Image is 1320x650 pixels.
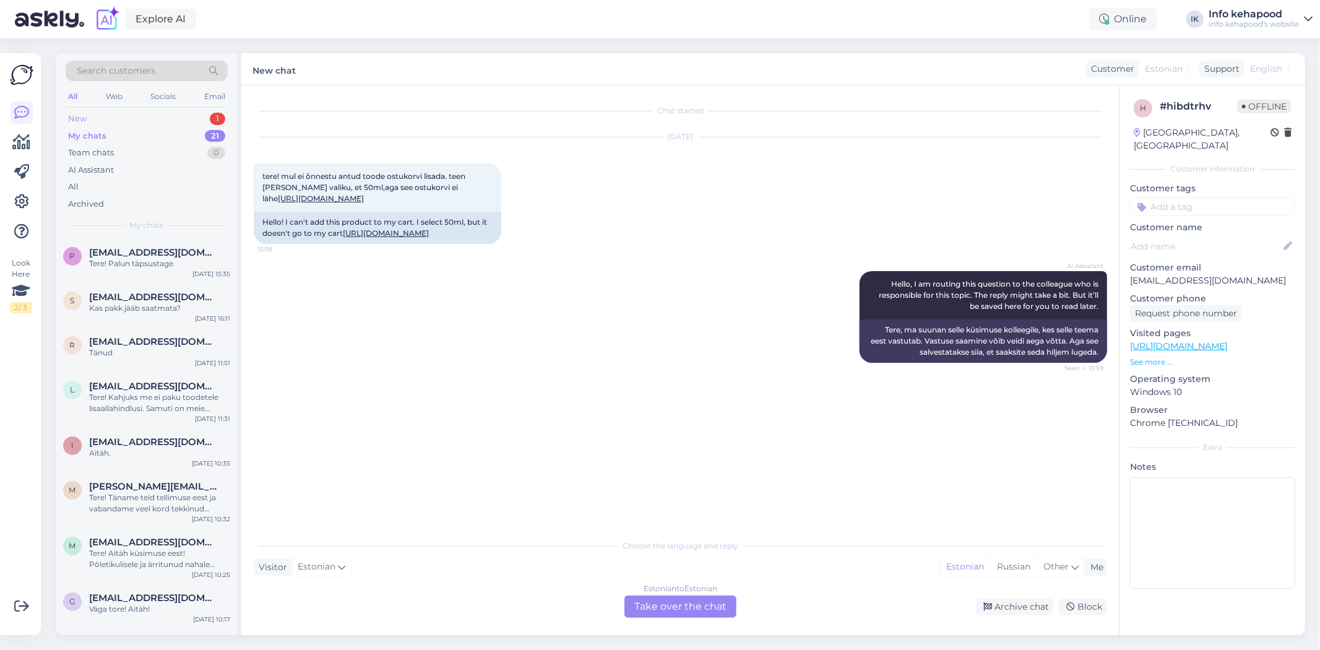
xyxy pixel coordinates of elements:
p: Windows 10 [1130,386,1295,399]
div: [DATE] 10:35 [192,459,230,468]
img: Askly Logo [10,63,33,87]
div: 0 [207,147,225,159]
img: explore-ai [94,6,120,32]
a: [URL][DOMAIN_NAME] [343,228,429,238]
div: Block [1059,599,1107,615]
div: Take over the chat [624,596,736,618]
span: Search customers [77,64,155,77]
span: p [70,251,75,261]
div: [DATE] 16:11 [195,314,230,323]
div: Visitor [254,561,287,574]
a: Explore AI [125,9,196,30]
span: Gerli.uuspold@gmail.com [89,592,218,604]
div: Tere! Kahjuks me ei paku toodetele lisaallahindlusi. Samuti on meie reklaamides kirjas, et juba a... [89,392,230,414]
div: Tere! Aitäh küsimuse eest! Põletikulisele ja ärritunud nahale sobivad hästi rahustavad ning niisu... [89,548,230,570]
div: Hello! I can't add this product to my cart. I select 50ml, but it doesn't go to my cart [254,212,501,244]
div: [GEOGRAPHIC_DATA], [GEOGRAPHIC_DATA] [1134,126,1270,152]
p: See more ... [1130,357,1295,368]
div: Väga tore! Aitäh! [89,604,230,615]
div: Tere, ma suunan selle küsimuse kolleegile, kes selle teema eest vastutab. Vastuse saamine võib ve... [860,319,1107,363]
div: Russian [990,558,1037,576]
div: Aitäh. [89,448,230,459]
a: [URL][DOMAIN_NAME] [1130,340,1227,352]
div: Kas pakk jääb saatmata? [89,303,230,314]
div: [DATE] 15:35 [192,269,230,279]
p: Visited pages [1130,327,1295,340]
span: paetam@mail.ru [89,247,218,258]
div: All [66,89,80,105]
span: m [69,485,76,495]
a: [URL][DOMAIN_NAME] [278,194,364,203]
span: Estonian [1145,63,1183,76]
span: h [1140,103,1146,113]
div: 1 [210,113,225,125]
p: Customer email [1130,261,1295,274]
p: Browser [1130,404,1295,417]
span: Seen ✓ 15:59 [1057,363,1103,373]
span: s [71,296,75,305]
input: Add name [1131,240,1281,253]
span: l [71,385,75,394]
span: Offline [1237,100,1292,113]
div: [DATE] 10:32 [192,514,230,524]
div: Support [1199,63,1240,76]
div: Look Here [10,258,32,313]
span: G [70,597,75,606]
span: AI Assistant [1057,261,1103,271]
div: Tänud [89,347,230,358]
span: liisu009@gmail.com [89,381,218,392]
div: Info kehapood [1209,9,1299,19]
div: IK [1186,11,1204,28]
div: 2 / 3 [10,302,32,313]
div: Chat started [254,105,1107,116]
div: [DATE] 11:31 [195,414,230,423]
a: Info kehapoodInfo kehapood's website [1209,9,1313,29]
span: m [69,541,76,550]
div: Me [1085,561,1103,574]
p: Notes [1130,461,1295,474]
input: Add a tag [1130,197,1295,216]
span: tere! mul ei õnnestu antud toode ostukorvi lisada. teen [PERSON_NAME] valiku, et 50ml,aga see ost... [262,171,467,203]
div: AI Assistant [68,164,114,176]
div: Choose the language and reply [254,540,1107,552]
span: Estonian [298,560,335,574]
p: Chrome [TECHNICAL_ID] [1130,417,1295,430]
div: # hibdtrhv [1160,99,1237,114]
div: Tere! Täname teid tellimuse eest ja vabandame veel kord tekkinud viivituse pärast. Saime kahjuks ... [89,492,230,514]
div: Customer information [1130,163,1295,175]
p: Customer tags [1130,182,1295,195]
div: Online [1089,8,1157,30]
div: [DATE] [254,131,1107,142]
span: Other [1043,561,1069,572]
p: Customer name [1130,221,1295,234]
p: Customer phone [1130,292,1295,305]
div: All [68,181,79,193]
div: [DATE] 10:25 [192,570,230,579]
div: Team chats [68,147,114,159]
span: Hello, I am routing this question to the colleague who is responsible for this topic. The reply m... [879,279,1100,311]
div: 21 [205,130,225,142]
div: Request phone number [1130,305,1242,322]
label: New chat [252,61,296,77]
span: 15:58 [257,245,304,254]
span: English [1250,63,1282,76]
span: My chats [130,220,163,231]
div: My chats [68,130,106,142]
div: Estonian [940,558,990,576]
span: sigridkink@gmail.com [89,292,218,303]
div: Extra [1130,442,1295,453]
span: merilyn@gemer.ee [89,537,218,548]
span: ingrideyku@gmail.com [89,436,218,448]
div: Customer [1086,63,1134,76]
span: marek.sinijarv@gmail.com [89,481,218,492]
p: Operating system [1130,373,1295,386]
span: R [70,340,75,350]
div: Email [202,89,228,105]
div: Archive chat [976,599,1054,615]
p: [EMAIL_ADDRESS][DOMAIN_NAME] [1130,274,1295,287]
div: Info kehapood's website [1209,19,1299,29]
div: [DATE] 10:17 [193,615,230,624]
span: i [71,441,74,450]
div: New [68,113,87,125]
span: Ruthmurakas@mail.ee [89,336,218,347]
